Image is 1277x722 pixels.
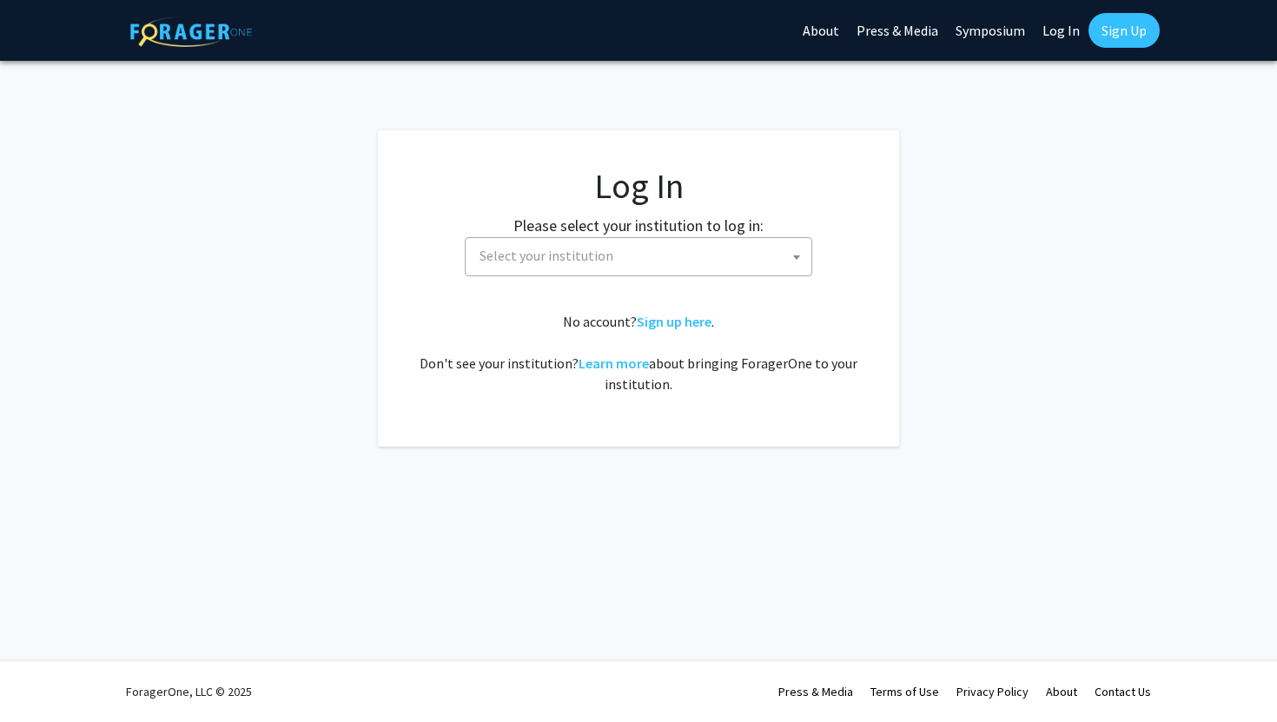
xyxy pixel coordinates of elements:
[778,684,853,699] a: Press & Media
[465,237,812,276] span: Select your institution
[637,313,711,330] a: Sign up here
[513,214,764,237] label: Please select your institution to log in:
[413,311,864,394] div: No account? . Don't see your institution? about bringing ForagerOne to your institution.
[1046,684,1077,699] a: About
[956,684,1029,699] a: Privacy Policy
[870,684,939,699] a: Terms of Use
[480,247,613,264] span: Select your institution
[579,354,649,372] a: Learn more about bringing ForagerOne to your institution
[130,17,252,47] img: ForagerOne Logo
[1095,684,1151,699] a: Contact Us
[473,238,811,274] span: Select your institution
[1088,13,1160,48] a: Sign Up
[413,165,864,207] h1: Log In
[126,661,252,722] div: ForagerOne, LLC © 2025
